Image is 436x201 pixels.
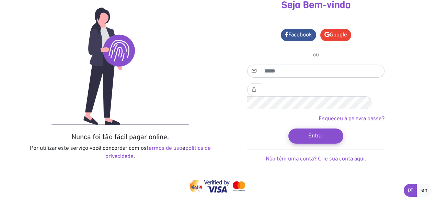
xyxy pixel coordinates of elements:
[320,29,351,41] a: Google
[147,145,182,152] a: termos de uso
[266,156,366,163] a: Não têm uma conta? Crie sua conta aqui.
[27,133,213,142] h5: Nunca foi tão fácil pagar online.
[417,184,432,197] a: en
[281,29,316,41] a: Facebook
[231,180,247,193] img: mastercard
[404,184,417,197] a: pt
[204,180,230,193] img: visa
[189,180,203,193] img: vinti4
[247,51,385,59] p: ou
[288,129,343,144] button: Entrar
[319,115,385,122] a: Esqueceu a palavra passe?
[27,144,213,161] p: Por utilizar este serviço você concordar com os e .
